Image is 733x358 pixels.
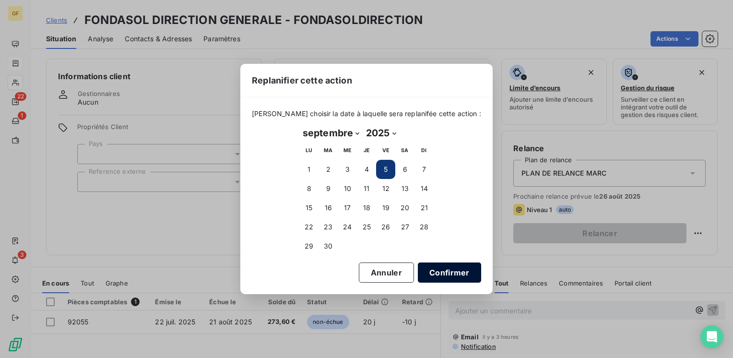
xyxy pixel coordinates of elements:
[299,179,319,198] button: 8
[299,141,319,160] th: lundi
[376,179,395,198] button: 12
[418,263,481,283] button: Confirmer
[395,217,414,237] button: 27
[395,160,414,179] button: 6
[357,160,376,179] button: 4
[319,179,338,198] button: 9
[338,217,357,237] button: 24
[357,217,376,237] button: 25
[395,198,414,217] button: 20
[700,325,723,348] div: Open Intercom Messenger
[414,217,434,237] button: 28
[376,217,395,237] button: 26
[319,217,338,237] button: 23
[359,263,414,283] button: Annuler
[319,198,338,217] button: 16
[414,141,434,160] th: dimanche
[338,141,357,160] th: mercredi
[395,141,414,160] th: samedi
[376,198,395,217] button: 19
[338,179,357,198] button: 10
[338,198,357,217] button: 17
[299,217,319,237] button: 22
[376,141,395,160] th: vendredi
[357,141,376,160] th: jeudi
[299,160,319,179] button: 1
[414,198,434,217] button: 21
[357,179,376,198] button: 11
[414,160,434,179] button: 7
[299,198,319,217] button: 15
[319,237,338,256] button: 30
[414,179,434,198] button: 14
[319,160,338,179] button: 2
[376,160,395,179] button: 5
[299,237,319,256] button: 29
[357,198,376,217] button: 18
[319,141,338,160] th: mardi
[252,109,481,119] span: [PERSON_NAME] choisir la date à laquelle sera replanifée cette action :
[395,179,414,198] button: 13
[338,160,357,179] button: 3
[252,74,352,87] span: Replanifier cette action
